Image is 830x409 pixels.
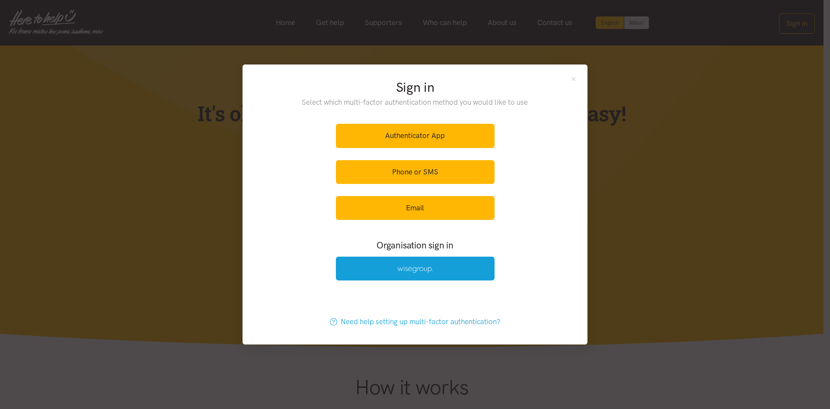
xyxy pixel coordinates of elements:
[336,124,495,148] a: Authenticator App
[321,310,510,334] a: Need help setting up multi-factor authentication?
[336,196,495,220] a: Email
[284,97,546,108] p: Select which multi-factor authentication method you would like to use
[336,160,495,184] a: Phone or SMS
[312,239,518,251] h3: Organisation sign in
[284,78,546,97] h2: Sign in
[397,266,433,273] img: Wise Group
[570,75,577,82] button: Close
